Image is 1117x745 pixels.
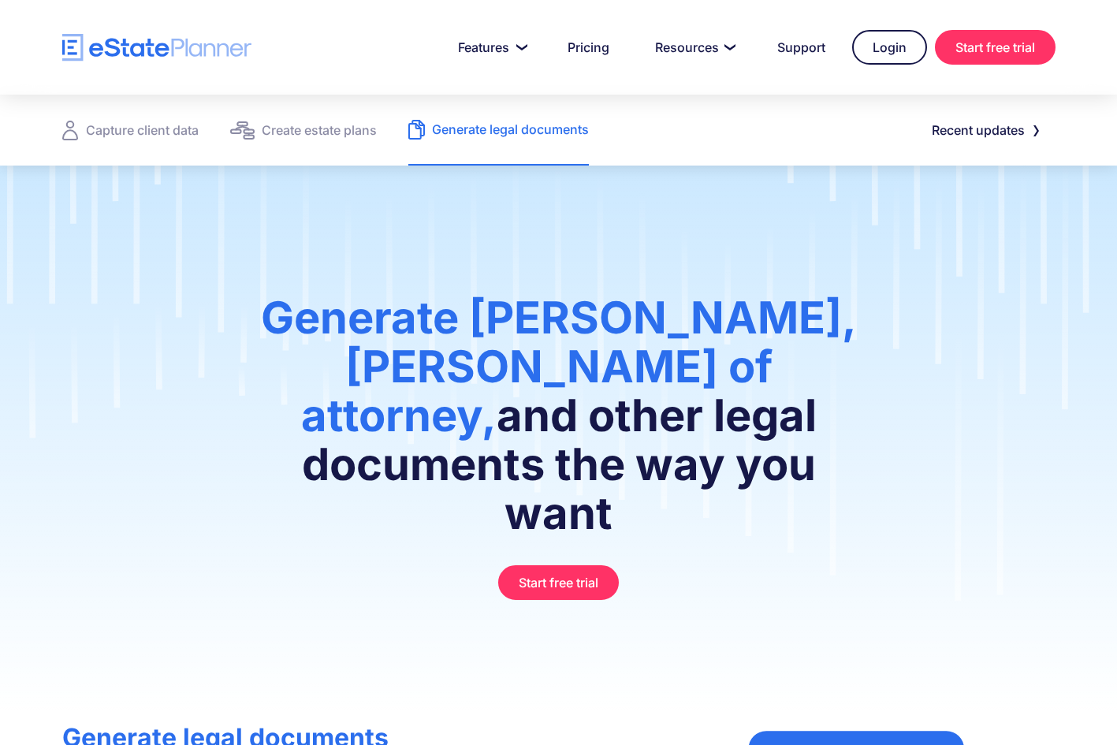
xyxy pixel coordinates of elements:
a: Pricing [549,32,628,63]
div: Recent updates [932,119,1025,141]
a: Start free trial [935,30,1056,65]
a: Login [852,30,927,65]
a: Resources [636,32,750,63]
span: Generate [PERSON_NAME], [PERSON_NAME] of attorney, [261,291,857,442]
h1: and other legal documents the way you want [247,293,869,553]
a: home [62,34,251,61]
a: Create estate plans [230,95,377,166]
a: Generate legal documents [408,95,589,166]
div: Create estate plans [262,119,377,141]
a: Start free trial [498,565,619,600]
a: Features [439,32,541,63]
div: Capture client data [86,119,199,141]
a: Recent updates [913,114,1056,146]
a: Support [758,32,844,63]
a: Capture client data [62,95,199,166]
div: Generate legal documents [432,118,589,140]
